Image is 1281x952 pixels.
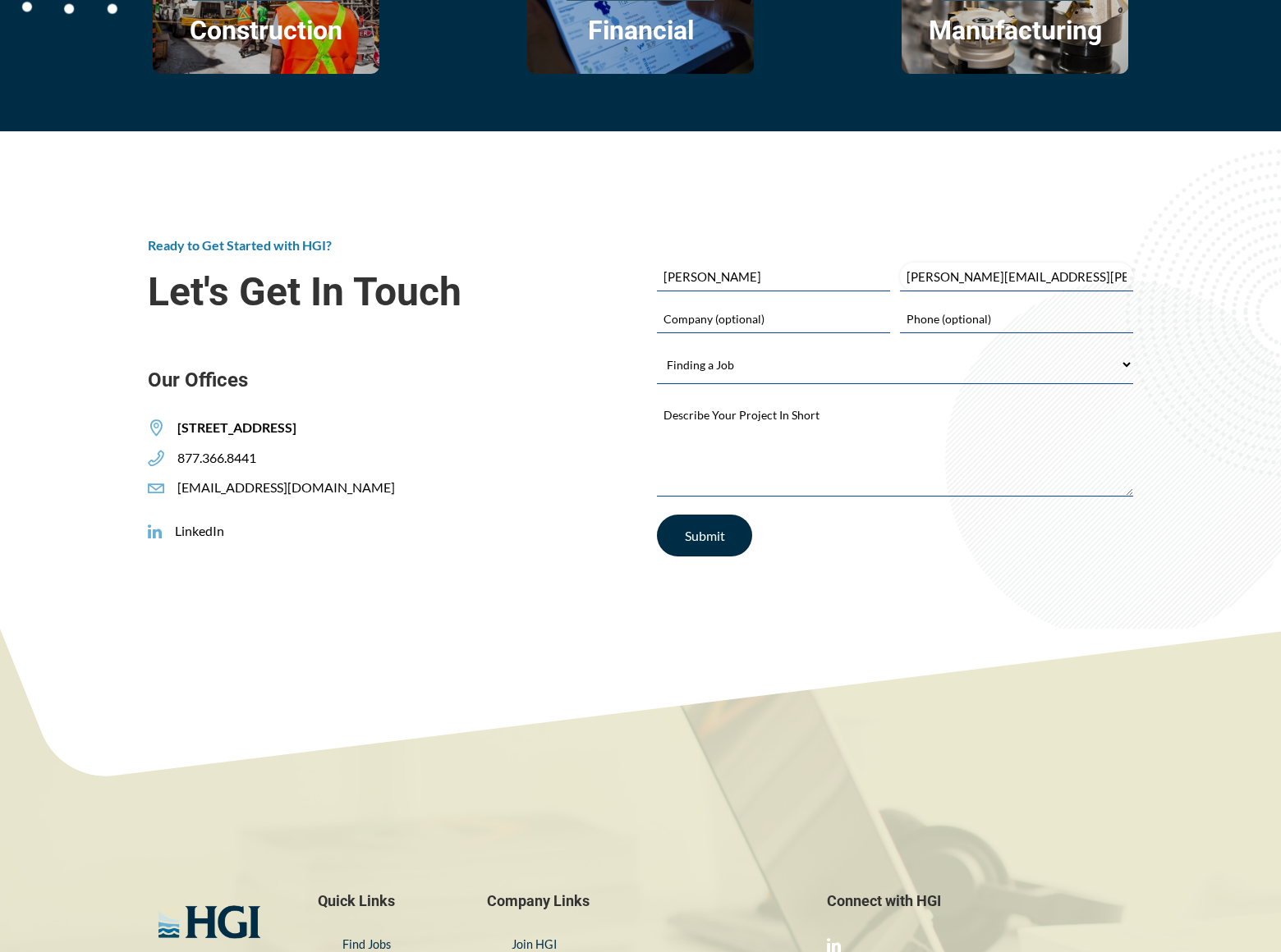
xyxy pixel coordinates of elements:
[318,891,455,910] span: Quick Links
[900,304,1133,332] input: Phone (optional)
[827,891,1133,910] span: Connect with HGI
[148,523,224,540] a: LinkedIn
[148,368,624,393] span: Our Offices
[164,450,256,467] span: 877.366.8441
[657,304,890,332] input: Company (optional)
[148,479,395,497] a: [EMAIL_ADDRESS][DOMAIN_NAME]
[657,263,890,291] input: Name
[164,419,296,437] span: [STREET_ADDRESS]
[588,15,694,46] a: Financial
[190,15,342,46] a: Construction
[164,479,395,497] span: [EMAIL_ADDRESS][DOMAIN_NAME]
[148,269,624,314] span: Let's Get In Touch
[487,891,793,910] span: Company Links
[657,515,752,556] input: Submit
[162,523,224,540] span: LinkedIn
[148,450,256,467] a: 877.366.8441
[900,263,1133,291] input: Email
[929,15,1102,46] a: Manufacturing
[148,237,332,253] span: Ready to Get Started with HGI?
[512,937,557,951] a: Join HGI
[342,937,391,951] a: Find Jobs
